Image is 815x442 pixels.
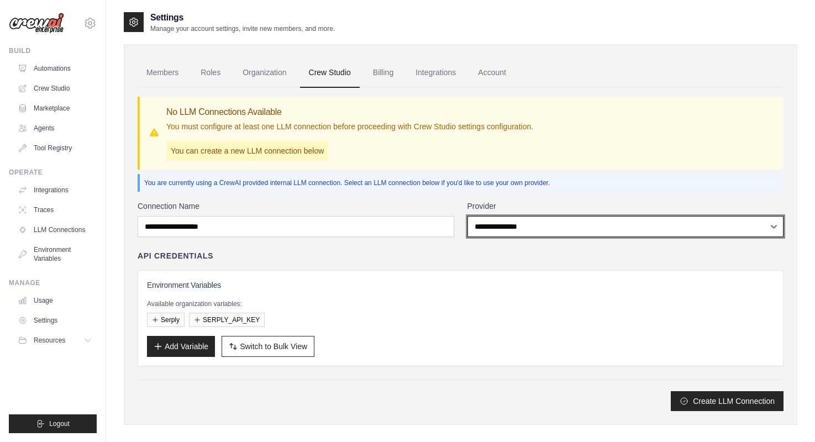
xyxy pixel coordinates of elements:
img: Logo [9,13,64,34]
a: Tool Registry [13,139,97,157]
label: Provider [467,201,784,212]
p: Manage your account settings, invite new members, and more. [150,24,335,33]
a: Usage [13,292,97,309]
a: Roles [192,58,229,88]
a: Automations [13,60,97,77]
a: Settings [13,312,97,329]
a: Billing [364,58,402,88]
button: Add Variable [147,336,215,357]
a: LLM Connections [13,221,97,239]
a: Crew Studio [13,80,97,97]
a: Integrations [13,181,97,199]
a: Traces [13,201,97,219]
button: SERPLY_API_KEY [189,313,265,327]
h4: API Credentials [138,250,213,261]
a: Organization [234,58,295,88]
a: Agents [13,119,97,137]
p: You can create a new LLM connection below [166,141,328,161]
button: Serply [147,313,185,327]
label: Connection Name [138,201,454,212]
button: Logout [9,414,97,433]
a: Environment Variables [13,241,97,267]
a: Marketplace [13,99,97,117]
div: Operate [9,168,97,177]
button: Resources [13,331,97,349]
span: Logout [49,419,70,428]
a: Integrations [407,58,465,88]
span: Switch to Bulk View [240,341,307,352]
h3: Environment Variables [147,280,774,291]
a: Crew Studio [300,58,360,88]
h3: No LLM Connections Available [166,106,533,119]
iframe: Chat Widget [760,389,815,442]
h2: Settings [150,11,335,24]
div: Manage [9,278,97,287]
a: Account [469,58,515,88]
p: You are currently using a CrewAI provided internal LLM connection. Select an LLM connection below... [144,178,779,187]
button: Create LLM Connection [671,391,784,411]
a: Members [138,58,187,88]
button: Switch to Bulk View [222,336,314,357]
p: You must configure at least one LLM connection before proceeding with Crew Studio settings config... [166,121,533,132]
div: Build [9,46,97,55]
p: Available organization variables: [147,299,774,308]
span: Resources [34,336,65,345]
